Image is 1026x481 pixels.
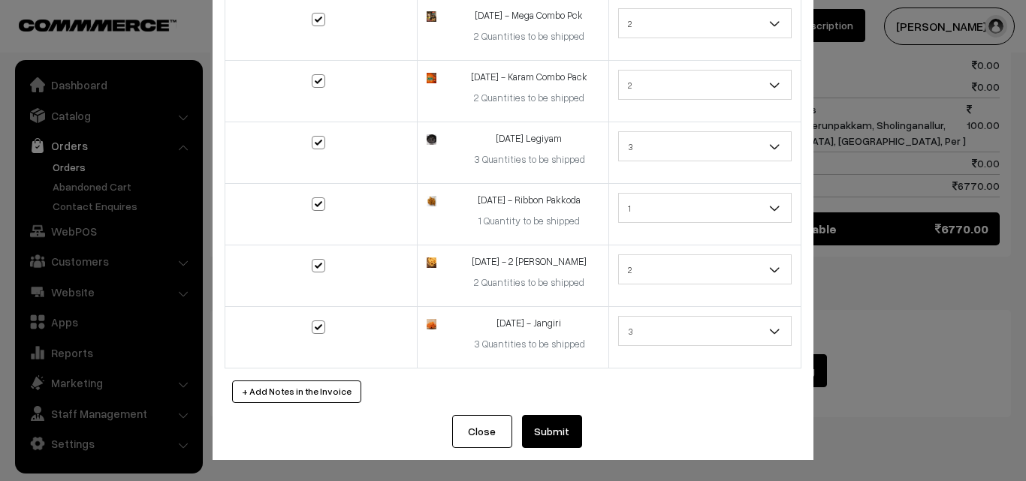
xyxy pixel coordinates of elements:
img: 17588724183692Karam-Combo.jpg [427,73,436,83]
span: 2 [618,8,792,38]
div: [DATE] - Karam Combo Pack [459,70,599,85]
span: 3 [619,134,791,160]
span: 1 [619,195,791,221]
img: 172787347127742-Suttu-Murukku1.jpg [427,257,436,267]
span: 3 [618,131,792,161]
div: [DATE] - Jangiri [459,316,599,331]
button: Close [452,415,512,448]
div: 3 Quantities to be shipped [459,337,599,352]
span: 2 [619,72,791,98]
div: 1 Quantity to be shipped [459,214,599,229]
span: 2 [618,70,792,100]
div: [DATE] - Mega Combo Pck [459,8,599,23]
img: 17597604868659Jangiri-web.jpg [427,319,436,329]
img: 17601891535531Deepavali1.jpg [427,11,436,22]
div: [DATE] - 2 [PERSON_NAME] [459,254,599,269]
div: 3 Quantities to be shipped [459,152,599,167]
span: 2 [618,254,792,284]
button: Submit [522,415,582,448]
div: 2 Quantities to be shipped [459,29,599,44]
img: 17597602924474Legiyam.jpg [427,134,436,144]
span: 2 [619,11,791,37]
div: 2 Quantities to be shipped [459,275,599,290]
span: 1 [618,193,792,223]
span: 2 [619,257,791,283]
div: 2 Quantities to be shipped [459,91,599,106]
div: [DATE] - Ribbon Pakkoda [459,193,599,208]
button: + Add Notes in the Invoice [232,380,361,403]
img: 17588697054345Ribbon-Pakkoda-Wepsite1.jpg [427,196,436,206]
span: 3 [619,318,791,344]
span: 3 [618,316,792,346]
div: [DATE] Legiyam [459,131,599,146]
